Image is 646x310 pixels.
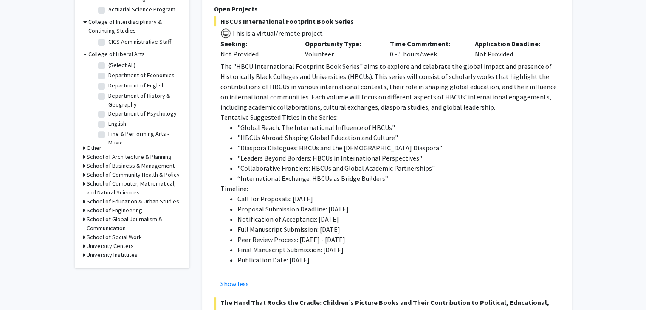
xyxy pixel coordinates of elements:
li: Call for Proposals: [DATE] [237,194,560,204]
h3: School of Community Health & Policy [87,170,180,179]
h3: University Institutes [87,251,138,259]
h3: School of Engineering [87,206,142,215]
label: Department of Psychology [108,109,177,118]
span: This is a virtual/remote project [231,29,323,37]
h3: College of Liberal Arts [88,50,145,59]
li: "Leaders Beyond Borders: HBCUs in International Perspectives" [237,153,560,163]
li: Full Manuscript Submission: [DATE] [237,224,560,234]
label: Fine & Performing Arts - Music [108,130,179,147]
span: Tentative Suggested Titles in the Series: [220,113,338,121]
p: Time Commitment: [390,39,462,49]
li: Proposal Submission Deadline: [DATE] [237,204,560,214]
li: Publication Date: [DATE] [237,255,560,265]
label: Department of English [108,81,165,90]
div: Volunteer [299,39,384,59]
iframe: Chat [6,272,36,304]
label: CICS Administrative Staff [108,37,171,46]
span: Timeline: [220,184,248,193]
div: Not Provided [468,39,553,59]
label: Actuarial Science Program [108,5,175,14]
h3: School of Architecture & Planning [87,152,172,161]
h3: School of Education & Urban Studies [87,197,179,206]
h3: School of Social Work [87,233,142,242]
li: Notification of Acceptance: [DATE] [237,214,560,224]
li: "HBCUs Abroad: Shaping Global Education and Culture" [237,132,560,143]
label: English [108,119,126,128]
h3: School of Business & Management [87,161,175,170]
li: “International Exchange: HBCUs as Bridge Builders” [237,173,560,183]
li: Peer Review Process: [DATE] - [DATE] [237,234,560,245]
h3: Other [87,144,102,152]
div: 0 - 5 hours/week [384,39,468,59]
p: Open Projects [214,4,560,14]
p: The "HBCU International Footprint Book Series" aims to explore and celebrate the global impact an... [220,61,560,112]
h3: School of Global Journalism & Communication [87,215,181,233]
h3: University Centers [87,242,134,251]
p: Application Deadline: [475,39,547,49]
span: HBCUs International Footprint Book Series [214,16,560,26]
li: "Diaspora Dialogues: HBCUs and the [DEMOGRAPHIC_DATA] Diaspora" [237,143,560,153]
label: Department of Economics [108,71,175,80]
p: Opportunity Type: [305,39,377,49]
li: "Collaborative Frontiers: HBCUs and Global Academic Partnerships" [237,163,560,173]
button: Show less [220,279,249,289]
h3: College of Interdisciplinary & Continuing Studies [88,17,181,35]
label: (Select All) [108,61,135,70]
h3: School of Computer, Mathematical, and Natural Sciences [87,179,181,197]
p: Seeking: [220,39,293,49]
label: Department of History & Geography [108,91,179,109]
div: Not Provided [220,49,293,59]
li: "Global Reach: The International Influence of HBCUs" [237,122,560,132]
li: Final Manuscript Submission: [DATE] [237,245,560,255]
